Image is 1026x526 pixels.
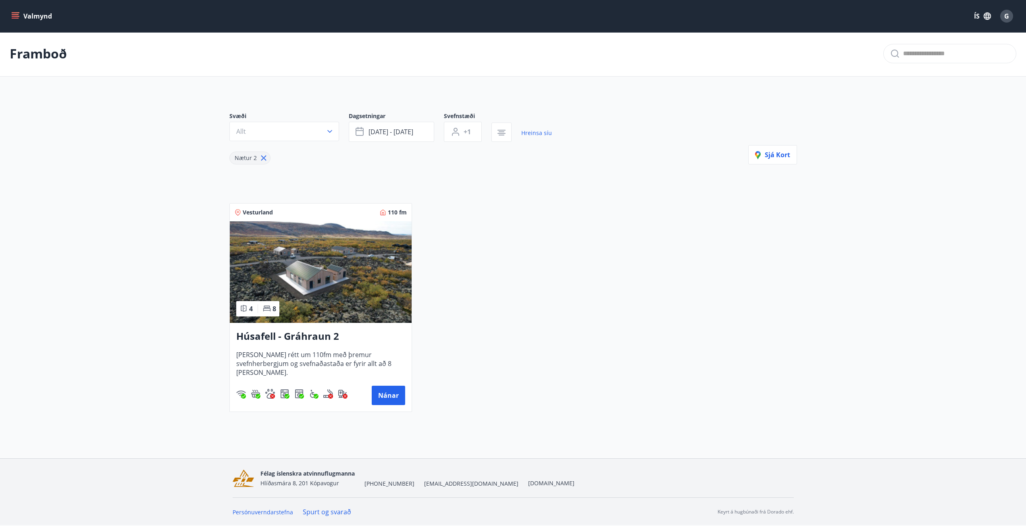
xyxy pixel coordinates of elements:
p: Framboð [10,45,67,62]
div: Þurrkari [294,389,304,399]
button: Allt [229,122,339,141]
p: Keyrt á hugbúnaði frá Dorado ehf. [718,508,794,516]
img: HJRyFFsYp6qjeUYhR4dAD8CaCEsnIFYZ05miwXoh.svg [236,389,246,399]
div: Þvottavél [280,389,289,399]
span: [DATE] - [DATE] [368,127,413,136]
div: Gæludýr [265,389,275,399]
img: FGYwLRsDkrbKU9IF3wjeuKl1ApL8nCcSRU6gK6qq.png [233,470,254,487]
button: Sjá kort [748,145,797,164]
button: ÍS [970,9,995,23]
img: hddCLTAnxqFUMr1fxmbGG8zWilo2syolR0f9UjPn.svg [294,389,304,399]
div: Reykingar / Vape [323,389,333,399]
img: pxcaIm5dSOV3FS4whs1soiYWTwFQvksT25a9J10C.svg [265,389,275,399]
span: Svefnstæði [444,112,491,122]
div: Heitur pottur [251,389,260,399]
img: 8IYIKVZQyRlUC6HQIIUSdjpPGRncJsz2RzLgWvp4.svg [309,389,318,399]
button: [DATE] - [DATE] [349,122,434,142]
span: 8 [273,304,276,313]
div: Nætur 2 [229,152,271,164]
button: Nánar [372,386,405,405]
span: 4 [249,304,253,313]
span: Vesturland [243,208,273,216]
div: Aðgengi fyrir hjólastól [309,389,318,399]
a: Persónuverndarstefna [233,508,293,516]
button: menu [10,9,55,23]
span: [PHONE_NUMBER] [364,480,414,488]
div: Þráðlaust net [236,389,246,399]
span: Sjá kort [755,150,790,159]
img: Paella dish [230,221,412,323]
span: Svæði [229,112,349,122]
a: Hreinsa síu [521,124,552,142]
button: G [997,6,1016,26]
span: G [1004,12,1009,21]
span: Dagsetningar [349,112,444,122]
span: 110 fm [388,208,407,216]
h3: Húsafell - Gráhraun 2 [236,329,405,344]
img: Dl16BY4EX9PAW649lg1C3oBuIaAsR6QVDQBO2cTm.svg [280,389,289,399]
span: +1 [464,127,471,136]
span: [EMAIL_ADDRESS][DOMAIN_NAME] [424,480,518,488]
button: +1 [444,122,482,142]
span: Allt [236,127,246,136]
span: Félag íslenskra atvinnuflugmanna [260,470,355,477]
img: h89QDIuHlAdpqTriuIvuEWkTH976fOgBEOOeu1mi.svg [251,389,260,399]
span: Hlíðasmára 8, 201 Kópavogur [260,479,339,487]
span: Nætur 2 [235,154,257,162]
img: nH7E6Gw2rvWFb8XaSdRp44dhkQaj4PJkOoRYItBQ.svg [338,389,348,399]
span: [PERSON_NAME] rétt um 110fm með þremur svefnherbergjum og svefnaðastaða er fyrir allt að 8 [PERSO... [236,350,405,377]
img: QNIUl6Cv9L9rHgMXwuzGLuiJOj7RKqxk9mBFPqjq.svg [323,389,333,399]
a: [DOMAIN_NAME] [528,479,574,487]
a: Spurt og svarað [303,507,351,516]
div: Hleðslustöð fyrir rafbíla [338,389,348,399]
